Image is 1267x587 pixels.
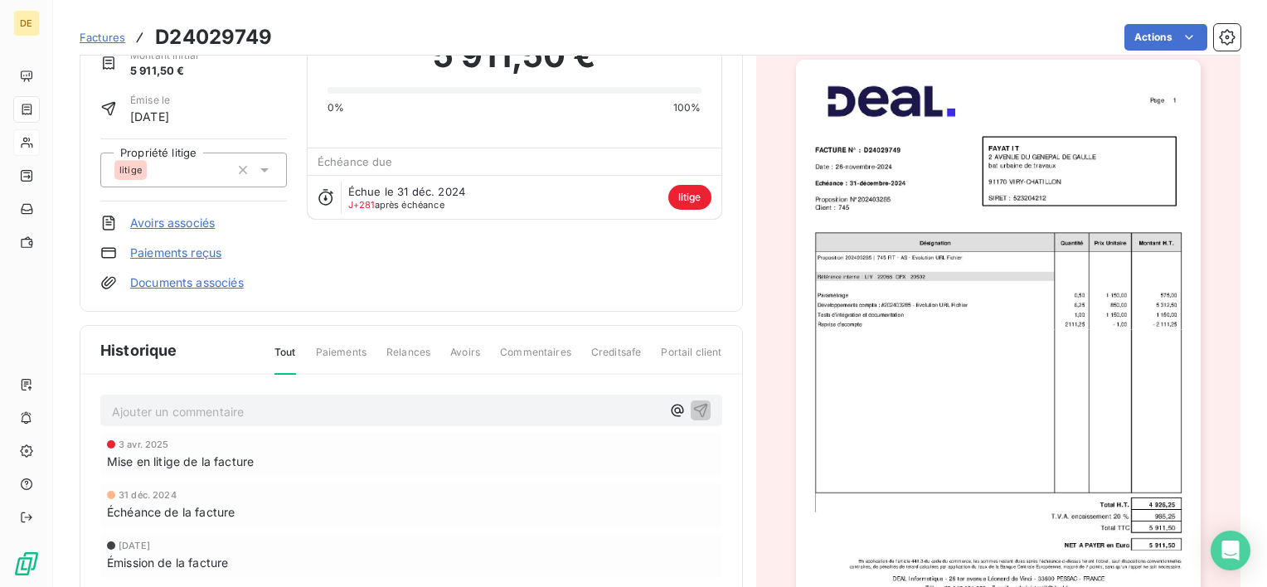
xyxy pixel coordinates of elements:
[1124,24,1207,51] button: Actions
[274,345,296,375] span: Tout
[107,503,235,521] span: Échéance de la facture
[119,165,142,175] span: litige
[155,22,272,52] h3: D24029749
[107,453,254,470] span: Mise en litige de la facture
[80,31,125,44] span: Factures
[328,100,344,115] span: 0%
[119,541,150,551] span: [DATE]
[661,345,721,373] span: Portail client
[130,245,221,261] a: Paiements reçus
[318,155,393,168] span: Échéance due
[450,345,480,373] span: Avoirs
[668,185,711,210] span: litige
[119,490,177,500] span: 31 déc. 2024
[107,554,228,571] span: Émission de la facture
[591,345,642,373] span: Creditsafe
[1211,531,1250,570] div: Open Intercom Messenger
[500,345,571,373] span: Commentaires
[100,339,177,361] span: Historique
[348,200,444,210] span: après échéance
[13,10,40,36] div: DE
[348,185,465,198] span: Échue le 31 déc. 2024
[130,108,170,125] span: [DATE]
[673,100,701,115] span: 100%
[130,93,170,108] span: Émise le
[433,31,596,80] span: 5 911,50 €
[130,274,244,291] a: Documents associés
[119,439,169,449] span: 3 avr. 2025
[130,63,198,80] span: 5 911,50 €
[386,345,430,373] span: Relances
[130,48,198,63] span: Montant initial
[348,199,375,211] span: J+281
[316,345,367,373] span: Paiements
[80,29,125,46] a: Factures
[130,215,215,231] a: Avoirs associés
[13,551,40,577] img: Logo LeanPay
